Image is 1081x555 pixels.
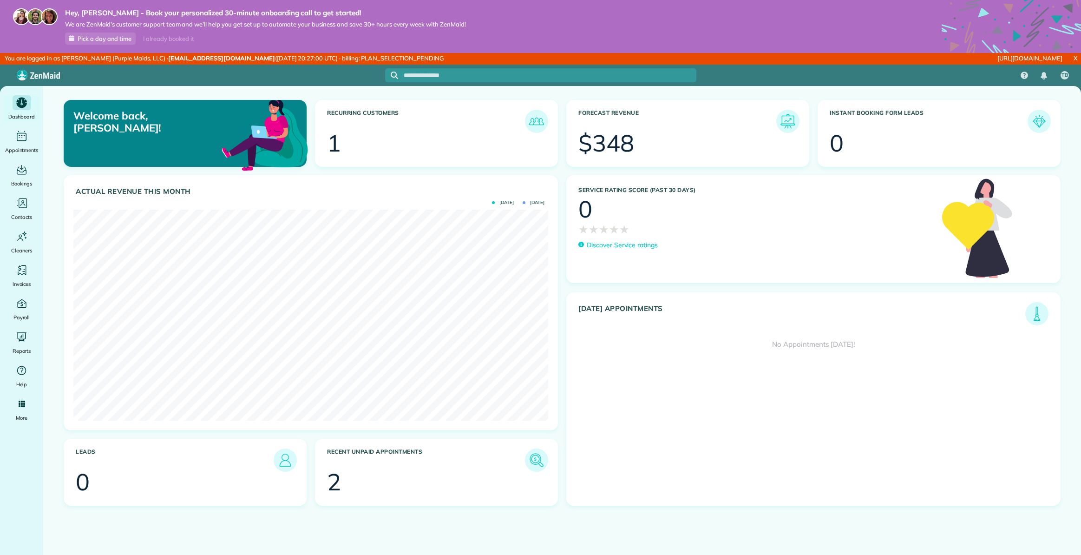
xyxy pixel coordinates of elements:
[13,8,30,25] img: maria-72a9807cf96188c08ef61303f053569d2e2a8a1cde33d635c8a3ac13582a053d.jpg
[138,33,199,45] div: I already booked it
[385,72,398,79] button: Focus search
[1028,304,1046,323] img: icon_todays_appointments-901f7ab196bb0bea1936b74009e4eb5ffbc2d2711fa7634e0d609ed5ef32b18b.png
[578,221,589,238] span: ★
[4,95,39,121] a: Dashboard
[830,110,1028,133] h3: Instant Booking Form Leads
[41,8,58,25] img: michelle-19f622bdf1676172e81f8f8fba1fb50e276960ebfe0243fe18214015130c80e4.jpg
[4,229,39,255] a: Cleaners
[65,33,136,45] a: Pick a day and time
[779,112,797,131] img: icon_forecast_revenue-8c13a41c7ed35a8dcfafea3cbb826a0462acb37728057bba2d056411b612bbbe.png
[527,112,546,131] img: icon_recurring_customers-cf858462ba22bcd05b5a5880d41d6543d210077de5bb9ebc9590e49fd87d84ed.png
[73,110,230,134] p: Welcome back, [PERSON_NAME]!
[578,198,592,221] div: 0
[11,246,32,255] span: Cleaners
[4,162,39,188] a: Bookings
[220,89,310,179] img: dashboard_welcome-42a62b7d889689a78055ac9021e634bf52bae3f8056760290aed330b23ab8690.png
[523,200,544,205] span: [DATE]
[327,470,341,494] div: 2
[578,132,634,155] div: $348
[168,54,275,62] strong: [EMAIL_ADDRESS][DOMAIN_NAME]
[76,449,274,472] h3: Leads
[327,132,341,155] div: 1
[619,221,629,238] span: ★
[578,240,658,250] a: Discover Service ratings
[609,221,619,238] span: ★
[8,112,35,121] span: Dashboard
[4,296,39,322] a: Payroll
[65,20,466,28] span: We are ZenMaid’s customer support team and we’ll help you get set up to automate your business an...
[1070,53,1081,64] a: X
[578,110,776,133] h3: Forecast Revenue
[1061,72,1068,79] span: TB
[4,263,39,289] a: Invoices
[65,8,466,18] strong: Hey, [PERSON_NAME] - Book your personalized 30-minute onboarding call to get started!
[599,221,609,238] span: ★
[16,413,27,423] span: More
[11,212,32,222] span: Contacts
[327,449,525,472] h3: Recent unpaid appointments
[1034,66,1054,86] div: Notifications
[16,380,27,389] span: Help
[4,363,39,389] a: Help
[567,325,1060,364] div: No Appointments [DATE]!
[27,8,44,25] img: jorge-587dff0eeaa6aab1f244e6dc62b8924c3b6ad411094392a53c71c6c4a576187d.jpg
[5,145,39,155] span: Appointments
[276,451,295,469] img: icon_leads-1bed01f49abd5b7fead27621c3d59655bb73ed531f8eeb49469d10e621d6b896.png
[78,35,131,42] span: Pick a day and time
[11,179,33,188] span: Bookings
[391,72,398,79] svg: Focus search
[1030,112,1048,131] img: icon_form_leads-04211a6a04a5b2264e4ee56bc0799ec3eb69b7e499cbb523a139df1d13a81ae0.png
[587,240,658,250] p: Discover Service ratings
[997,54,1062,62] a: [URL][DOMAIN_NAME]
[578,187,933,193] h3: Service Rating score (past 30 days)
[327,110,525,133] h3: Recurring Customers
[13,346,31,356] span: Reports
[4,129,39,155] a: Appointments
[578,304,1025,325] h3: [DATE] Appointments
[1013,65,1081,86] nav: Main
[589,221,599,238] span: ★
[13,279,31,289] span: Invoices
[13,313,30,322] span: Payroll
[4,330,39,356] a: Reports
[76,187,548,196] h3: Actual Revenue this month
[830,132,844,155] div: 0
[76,470,90,494] div: 0
[492,200,514,205] span: [DATE]
[527,451,546,469] img: icon_unpaid_appointments-47b8ce3997adf2238b356f14209ab4cced10bd1f174958f3ca8f1d0dd7fffeee.png
[4,196,39,222] a: Contacts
